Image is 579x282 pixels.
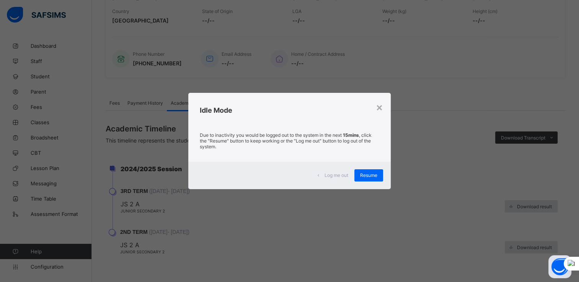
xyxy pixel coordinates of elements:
[325,172,348,178] span: Log me out
[200,106,380,114] h2: Idle Mode
[200,132,380,149] p: Due to inactivity you would be logged out to the system in the next , click the "Resume" button t...
[360,172,377,178] span: Resume
[343,132,359,138] strong: 15mins
[548,255,571,278] button: Open asap
[376,100,383,113] div: ×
